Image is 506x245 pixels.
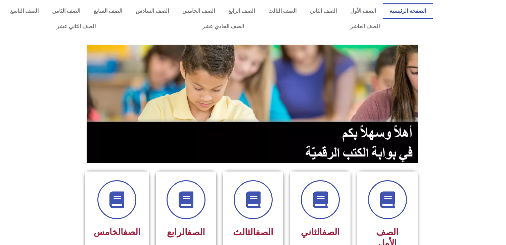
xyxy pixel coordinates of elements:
a: الصف الخامس [176,3,222,19]
a: الصف السابع [87,3,129,19]
span: الثالث [233,227,273,238]
a: الصف [322,227,340,238]
a: الصف [123,227,140,237]
a: الصف [256,227,273,238]
a: الصف الرابع [222,3,262,19]
a: الصف الحادي عشر [149,19,297,34]
a: الصف [187,227,205,238]
a: الصف الثامن [45,3,87,19]
span: الخامس [94,227,140,237]
a: الصف الأول [343,3,383,19]
span: الرابع [167,227,205,238]
span: الثاني [301,227,340,238]
a: الصف الثاني عشر [3,19,149,34]
a: الصف التاسع [3,3,45,19]
a: الصفحة الرئيسية [383,3,433,19]
a: الصف الثالث [262,3,303,19]
a: الصف العاشر [297,19,433,34]
a: الصف السادس [129,3,176,19]
a: الصف الثاني [303,3,343,19]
